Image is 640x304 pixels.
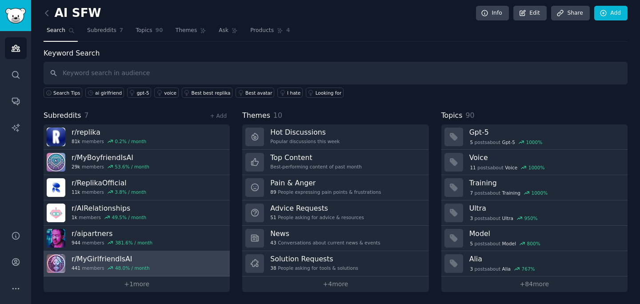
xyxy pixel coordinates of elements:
img: replika [47,128,65,146]
a: Info [476,6,509,21]
a: r/replika81kmembers0.2% / month [44,124,230,150]
a: r/ReplikaOfficial11kmembers3.8% / month [44,175,230,200]
h3: Hot Discussions [270,128,340,137]
a: Top ContentBest-performing content of past month [242,150,428,175]
h3: Top Content [270,153,362,162]
div: 48.0 % / month [115,265,150,271]
div: members [72,189,146,195]
div: 800 % [527,240,540,247]
div: 950 % [524,215,538,221]
span: Topics [441,110,463,121]
a: +4more [242,276,428,292]
h2: AI SFW [44,6,101,20]
a: Solution Requests38People asking for tools & solutions [242,251,428,276]
span: Themes [176,27,197,35]
div: members [72,214,146,220]
h3: r/ aipartners [72,229,152,238]
span: Ask [219,27,228,35]
span: 7 [470,190,473,196]
a: Advice Requests51People asking for advice & resources [242,200,428,226]
div: Best-performing content of past month [270,164,362,170]
div: post s about [469,265,536,273]
h3: r/ replika [72,128,146,137]
h3: News [270,229,380,238]
span: Subreddits [44,110,81,121]
div: members [72,164,149,170]
a: +84more [441,276,628,292]
div: 381.6 % / month [115,240,152,246]
a: r/MyGirlfriendIsAI441members48.0% / month [44,251,230,276]
span: Themes [242,110,270,121]
div: Best best replika [192,90,231,96]
h3: Model [469,229,621,238]
div: voice [164,90,176,96]
label: Keyword Search [44,49,100,57]
span: 90 [156,27,163,35]
div: post s about [469,240,541,248]
h3: r/ MyGirlfriendIsAI [72,254,150,264]
span: Training [502,190,520,196]
a: Add [594,6,628,21]
div: members [72,138,146,144]
img: MyBoyfriendIsAI [47,153,65,172]
a: r/aipartners944members381.6% / month [44,226,230,251]
h3: r/ AIRelationships [72,204,146,213]
a: Ultra3postsaboutUltra950% [441,200,628,226]
a: Subreddits7 [84,24,126,42]
span: 11k [72,189,80,195]
div: Looking for [316,90,342,96]
span: 90 [465,111,474,120]
a: Products4 [247,24,293,42]
a: Search [44,24,78,42]
span: 1k [72,214,77,220]
h3: Voice [469,153,621,162]
a: News43Conversations about current news & events [242,226,428,251]
div: members [72,265,150,271]
h3: Pain & Anger [270,178,381,188]
input: Keyword search in audience [44,62,628,84]
div: post s about [469,214,539,222]
div: 1000 % [528,164,545,171]
div: Conversations about current news & events [270,240,380,246]
div: 53.6 % / month [115,164,149,170]
h3: Training [469,178,621,188]
div: People asking for tools & solutions [270,265,358,271]
span: Search Tips [53,90,80,96]
div: 767 % [522,266,535,272]
a: Hot DiscussionsPopular discussions this week [242,124,428,150]
div: 0.2 % / month [115,138,146,144]
span: Model [502,240,516,247]
span: 3 [470,266,473,272]
span: Search [47,27,65,35]
div: ai girlfriend [95,90,122,96]
div: Popular discussions this week [270,138,340,144]
a: I hate [277,88,303,98]
span: Alia [502,266,511,272]
button: Search Tips [44,88,82,98]
div: People expressing pain points & frustrations [270,189,381,195]
img: AIRelationships [47,204,65,222]
a: Themes [172,24,210,42]
div: I hate [287,90,300,96]
span: 5 [470,139,473,145]
div: 49.5 % / month [112,214,147,220]
h3: Alia [469,254,621,264]
div: Best avatar [245,90,272,96]
a: +1more [44,276,230,292]
span: 5 [470,240,473,247]
a: Alia3postsaboutAlia767% [441,251,628,276]
a: Best avatar [236,88,274,98]
span: Products [250,27,274,35]
div: People asking for advice & resources [270,214,364,220]
div: post s about [469,164,546,172]
span: 944 [72,240,80,246]
h3: Advice Requests [270,204,364,213]
a: Share [551,6,589,21]
img: ReplikaOfficial [47,178,65,197]
span: 441 [72,265,80,271]
a: gpt-5 [127,88,151,98]
span: Ultra [502,215,513,221]
a: Best best replika [182,88,233,98]
a: r/MyBoyfriendIsAI29kmembers53.6% / month [44,150,230,175]
div: members [72,240,152,246]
